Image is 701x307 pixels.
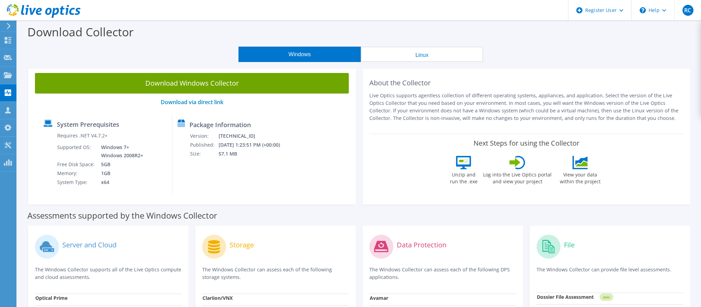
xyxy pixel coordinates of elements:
label: Data Protection [397,242,446,248]
strong: Dossier File Assessment [537,294,594,300]
tspan: NEW! [603,295,610,299]
td: System Type: [57,178,96,187]
button: Linux [361,47,483,62]
td: Version: [190,132,218,140]
strong: Clariion/VNX [202,295,233,301]
button: Windows [238,47,361,62]
label: System Prerequisites [57,121,119,128]
label: Package Information [189,121,251,128]
a: Download Windows Collector [35,73,349,94]
label: Requires .NET V4.7.2+ [57,132,108,139]
p: Live Optics supports agentless collection of different operating systems, appliances, and applica... [369,92,683,122]
label: Next Steps for using the Collector [474,139,579,147]
td: 57.1 MB [218,149,289,158]
td: [DATE] 1:23:51 PM (+00:00) [218,140,289,149]
td: Size: [190,149,218,158]
label: Log into the Live Optics portal and view your project [483,169,552,185]
td: Memory: [57,169,96,178]
label: View your data within the project [555,169,605,185]
td: Free Disk Space: [57,160,96,169]
label: Assessments supported by the Windows Collector [27,212,217,219]
a: Download via direct link [161,98,223,106]
td: x64 [96,178,145,187]
p: The Windows Collector can assess each of the following storage systems. [202,266,349,281]
label: Storage [230,242,254,248]
label: Unzip and run the .exe [448,169,479,185]
p: The Windows Collector can provide file level assessments. [537,266,683,280]
strong: Avamar [370,295,388,301]
td: [TECHNICAL_ID] [218,132,289,140]
td: 5GB [96,160,145,169]
span: RC [682,5,693,16]
td: Supported OS: [57,143,96,160]
td: 1GB [96,169,145,178]
svg: \n [640,7,646,13]
p: The Windows Collector can assess each of the following DPS applications. [369,266,516,281]
td: Published: [190,140,218,149]
strong: Optical Prime [35,295,67,301]
label: File [564,242,575,248]
label: Download Collector [27,24,134,40]
td: Windows 7+ Windows 2008R2+ [96,143,145,160]
p: The Windows Collector supports all of the Live Optics compute and cloud assessments. [35,266,182,281]
h2: About the Collector [369,79,683,87]
label: Server and Cloud [62,242,116,248]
